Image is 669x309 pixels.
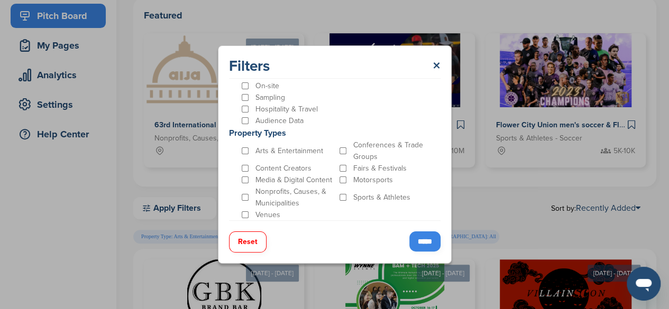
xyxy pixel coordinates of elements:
[433,57,441,76] a: ×
[255,115,304,127] p: Audience Data
[627,267,661,301] iframe: Button to launch messaging window
[255,92,285,104] p: Sampling
[353,139,435,163] p: Conferences & Trade Groups
[353,192,410,203] p: Sports & Athletes
[229,231,267,252] button: Reset
[255,145,323,157] p: Arts & Entertainment
[229,57,441,79] div: Filters
[255,163,311,174] p: Content Creators
[353,163,407,174] p: Fairs & Festivals
[353,174,393,186] p: Motorsports
[255,186,337,209] p: Nonprofits, Causes, & Municipalities
[255,80,279,92] p: On-site
[255,104,318,115] p: Hospitality & Travel
[229,127,435,139] p: Property Types
[255,174,332,186] p: Media & Digital Content
[255,209,280,221] p: Venues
